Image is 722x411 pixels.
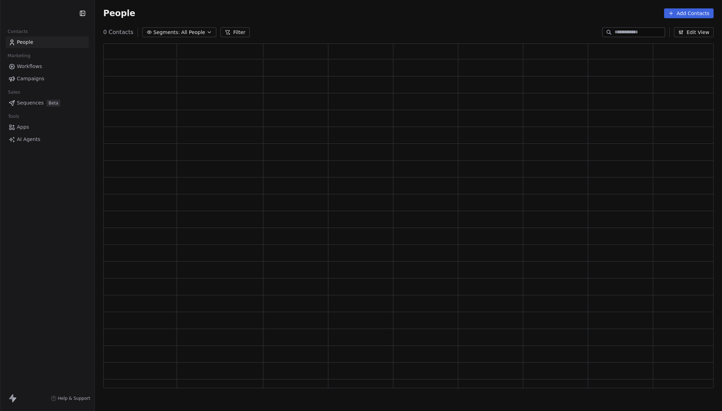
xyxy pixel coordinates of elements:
[6,36,89,48] a: People
[17,39,33,46] span: People
[6,134,89,145] a: AI Agents
[664,8,714,18] button: Add Contacts
[17,99,44,107] span: Sequences
[51,396,90,401] a: Help & Support
[58,396,90,401] span: Help & Support
[103,8,135,19] span: People
[103,28,133,36] span: 0 Contacts
[153,29,180,36] span: Segments:
[221,27,250,37] button: Filter
[5,111,22,122] span: Tools
[104,59,718,389] div: grid
[46,100,60,107] span: Beta
[5,26,31,37] span: Contacts
[17,63,42,70] span: Workflows
[181,29,205,36] span: All People
[17,123,29,131] span: Apps
[6,97,89,109] a: SequencesBeta
[6,73,89,85] a: Campaigns
[17,75,44,82] span: Campaigns
[5,87,23,97] span: Sales
[5,50,33,61] span: Marketing
[17,136,40,143] span: AI Agents
[674,27,714,37] button: Edit View
[6,61,89,72] a: Workflows
[6,121,89,133] a: Apps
